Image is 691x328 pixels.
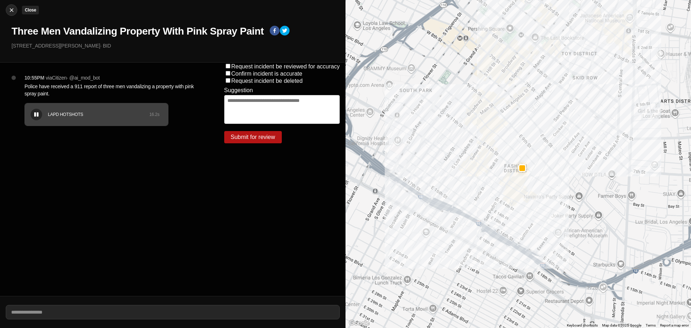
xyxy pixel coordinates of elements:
div: 16.2 s [149,112,159,117]
label: Confirm incident is accurate [231,71,302,77]
p: Police have received a 911 report of three men vandalizing a property with pink spray paint. [24,83,195,97]
span: Map data ©2025 Google [602,323,641,327]
p: 10:55PM [24,74,44,81]
a: Open this area in Google Maps (opens a new window) [347,319,371,328]
label: Request incident be deleted [231,78,303,84]
img: Google [347,319,371,328]
p: via Citizen · @ ai_mod_bot [46,74,100,81]
h1: Three Men Vandalizing Property With Pink Spray Paint [12,25,264,38]
small: Close [25,8,36,13]
button: Keyboard shortcuts [567,323,598,328]
button: cancelClose [6,4,17,16]
label: Suggestion [224,87,253,94]
div: LAPD HOTSHOTS [48,112,149,117]
label: Request incident be reviewed for accuracy [231,63,340,69]
a: Report a map error [660,323,689,327]
img: cancel [8,6,15,14]
button: twitter [280,26,290,37]
a: Terms [646,323,656,327]
p: [STREET_ADDRESS][PERSON_NAME] · BID [12,42,340,49]
button: facebook [270,26,280,37]
button: Submit for review [224,131,282,143]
